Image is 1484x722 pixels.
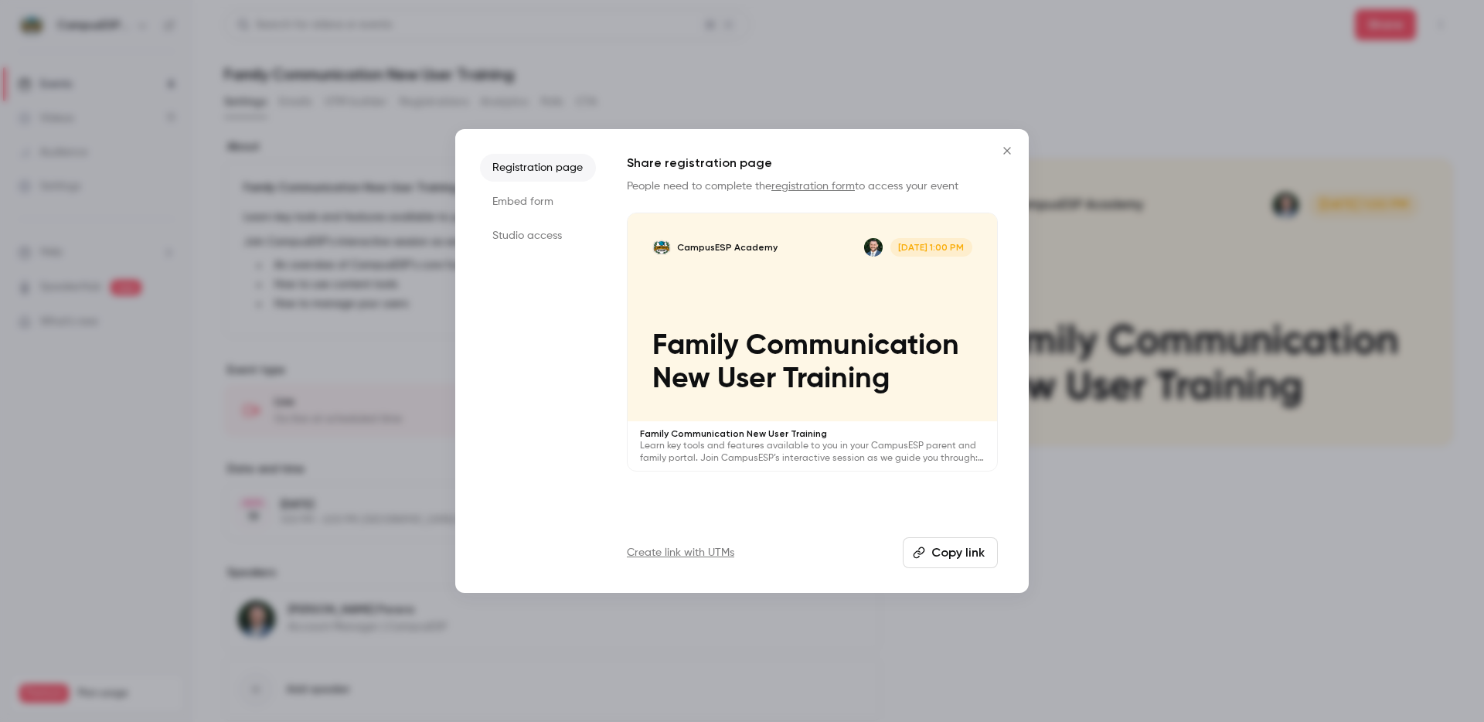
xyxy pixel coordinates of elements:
a: registration form [771,181,855,192]
h1: Share registration page [627,154,998,172]
p: Family Communication New User Training [640,427,985,440]
p: CampusESP Academy [677,241,778,254]
a: Family Communication New User TrainingCampusESP AcademyAlbert Perera[DATE] 1:00 PMFamily Communic... [627,213,998,472]
li: Studio access [480,222,596,250]
span: [DATE] 1:00 PM [890,238,972,257]
a: Create link with UTMs [627,545,734,560]
li: Embed form [480,188,596,216]
img: Albert Perera [864,238,883,257]
p: Family Communication New User Training [652,329,972,397]
p: People need to complete the to access your event [627,179,998,194]
img: Family Communication New User Training [652,238,671,257]
p: Learn key tools and features available to you in your CampusESP parent and family portal. Join Ca... [640,440,985,465]
button: Copy link [903,537,998,568]
button: Close [992,135,1023,166]
li: Registration page [480,154,596,182]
